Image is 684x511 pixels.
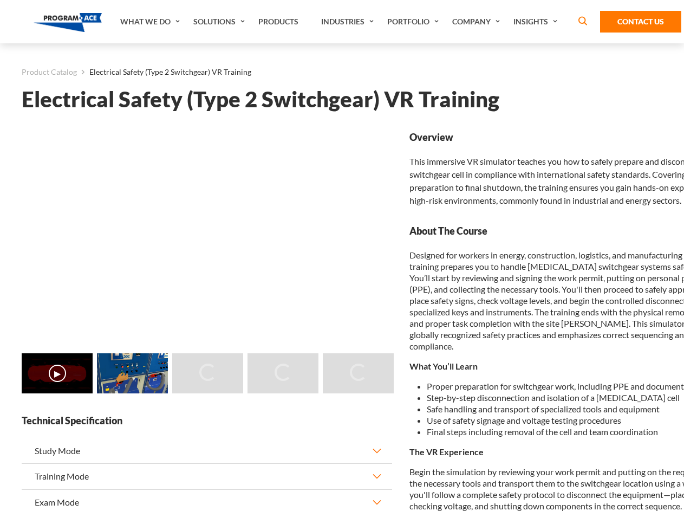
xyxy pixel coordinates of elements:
[22,131,392,339] iframe: Electrical Safety (Type 2 Switchgear) VR Training - Video 0
[600,11,681,33] a: Contact Us
[22,438,392,463] button: Study Mode
[22,353,93,393] img: Electrical Safety (Type 2 Switchgear) VR Training - Video 0
[34,13,102,32] img: Program-Ace
[323,353,394,393] img: Electrical Safety (Type 2 Switchgear) VR Training - Preview 4
[77,65,251,79] li: Electrical Safety (Type 2 Switchgear) VR Training
[49,365,66,382] button: ▶
[22,464,392,489] button: Training Mode
[22,414,392,428] strong: Technical Specification
[97,353,168,393] img: Electrical Safety (Type 2 Switchgear) VR Training - Preview 1
[172,353,243,393] img: Electrical Safety (Type 2 Switchgear) VR Training - Preview 2
[22,65,77,79] a: Product Catalog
